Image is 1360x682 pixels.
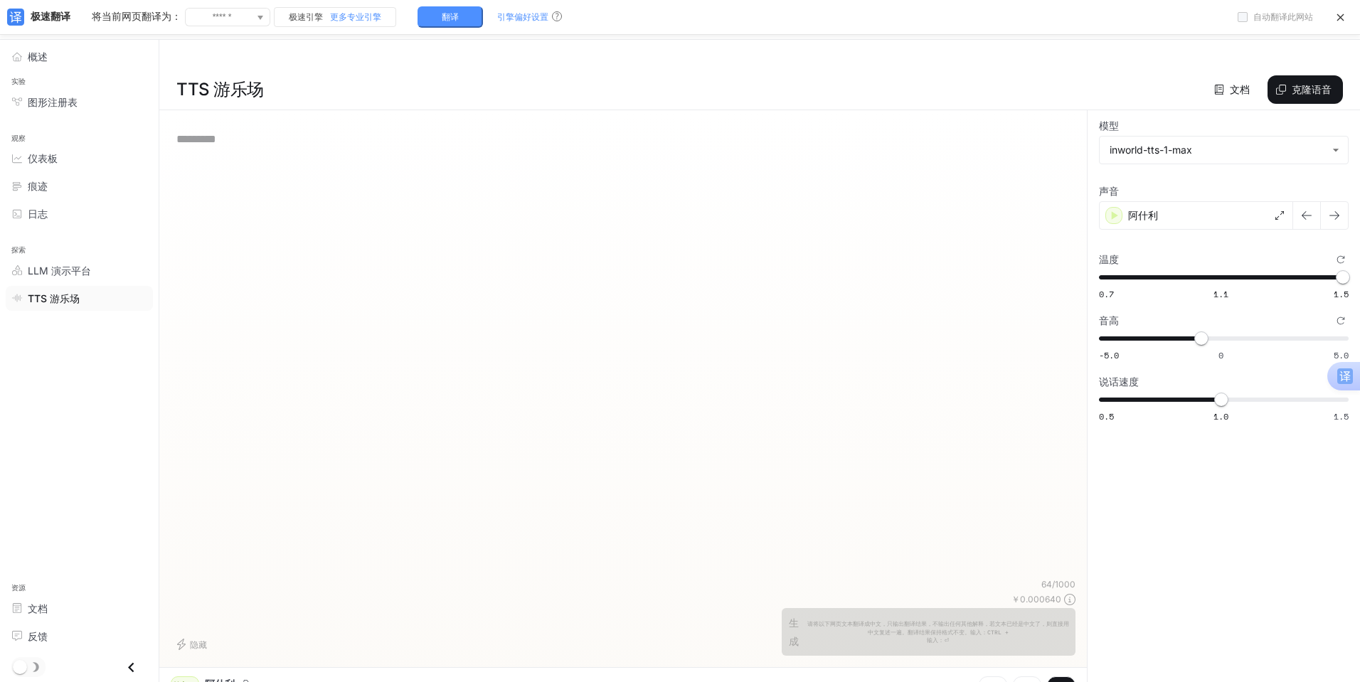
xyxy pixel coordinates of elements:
button: 克隆语音 [1268,75,1343,104]
a: 痕迹 [6,174,153,198]
font: 1.5 [1334,410,1349,422]
font: 观察 [11,134,26,143]
button: 恢复默认设置 [1333,252,1349,267]
font: 克隆语音 [1292,83,1332,95]
font: 实验 [11,77,26,86]
font: 0.000640 [1020,594,1061,604]
font: TTS 游乐场 [28,292,80,304]
a: LLM 演示平台 [6,258,153,283]
font: 资源 [11,583,26,592]
a: 文档 [6,596,153,621]
button: 隐藏 [171,633,216,656]
font: 模型 [1099,119,1119,132]
font: 5.0 [1334,349,1349,361]
font: inworld-tts-1-max [1110,144,1192,156]
font: 1.5 [1334,288,1349,300]
font: 概述 [28,50,48,63]
font: -5.0 [1099,349,1119,361]
font: 文档 [1230,83,1250,95]
font: 声音 [1099,185,1119,197]
font: 0.5 [1099,410,1114,422]
font: LLM 演示平台 [28,265,91,277]
font: 隐藏 [190,639,207,650]
span: 暗模式切换 [13,659,27,674]
font: 说话速度 [1099,375,1139,388]
font: 反馈 [28,630,48,642]
a: 仪表板 [6,146,153,171]
font: 温度 [1099,253,1119,265]
a: 反馈 [6,624,153,649]
font: 0 [1218,349,1223,361]
font: 日志 [28,208,48,220]
font: 仪表板 [28,152,58,164]
font: 1000 [1055,579,1075,590]
font: / [1052,579,1055,590]
font: 64 [1041,579,1052,590]
font: 文档 [28,602,48,614]
font: 1.0 [1213,410,1228,422]
font: TTS 游乐场 [176,79,264,100]
a: 文档 [1211,75,1256,104]
button: 关闭抽屉 [115,653,147,682]
font: 音高 [1099,314,1119,326]
a: 日志 [6,201,153,226]
font: 探索 [11,245,26,255]
a: 图形注册表 [6,90,153,114]
font: 图形注册表 [28,96,78,108]
a: TTS 游乐场 [6,286,153,311]
font: 0.7 [1099,288,1114,300]
font: 痕迹 [28,180,48,192]
font: ￥ [1011,594,1020,604]
button: 恢复默认设置 [1333,313,1349,329]
div: inworld-tts-1-max [1100,137,1348,164]
font: 1.1 [1213,288,1228,300]
font: 阿什利 [1128,209,1158,221]
a: 概述 [6,44,153,69]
